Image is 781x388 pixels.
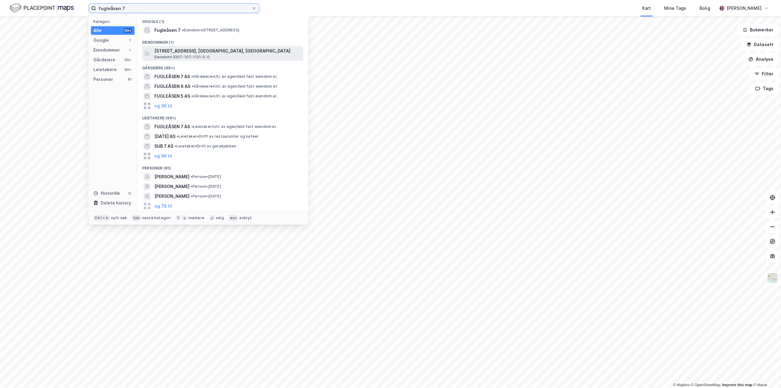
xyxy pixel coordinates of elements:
button: og 78 til [154,202,172,210]
span: • [177,134,178,139]
div: nytt søk [111,216,127,220]
div: Kategori [93,19,135,24]
span: [DATE] AS [154,133,175,140]
div: markere [189,216,204,220]
div: avbryt [239,216,252,220]
span: Eiendom • 3207-107-1121-0-0 [154,55,210,60]
button: Tags [750,82,779,95]
span: • [192,84,193,89]
div: 1 [127,48,132,53]
span: [PERSON_NAME] [154,173,189,180]
div: Personer [93,76,113,83]
button: Filter [749,68,779,80]
div: Leietakere [93,66,117,73]
span: [PERSON_NAME] [154,183,189,190]
div: 0 [127,191,132,196]
a: Improve this map [722,383,752,387]
div: esc [229,215,238,221]
div: Eiendommer [93,46,120,54]
button: Bokmerker [737,24,779,36]
div: Mine Tags [664,5,686,12]
img: Z [767,272,778,284]
div: Eiendommer (1) [137,35,308,46]
div: 1 [127,38,132,43]
span: Leietaker • Drift av gatekjøkken [175,144,236,149]
div: Leietakere (99+) [137,111,308,122]
span: • [191,124,193,129]
span: Gårdeiere • Utl. av egen/leid fast eiendom el. [191,74,277,79]
span: Person • [DATE] [191,194,221,199]
span: Eiendom • [STREET_ADDRESS] [182,28,239,33]
span: • [191,194,193,198]
span: SUB 7 AS [154,143,173,150]
div: Historikk [93,190,120,197]
div: Delete history [101,199,131,207]
span: • [191,174,193,179]
div: velg [216,216,224,220]
span: FUGLEÅSEN 5 AS [154,92,190,100]
div: 99+ [124,57,132,62]
img: logo.f888ab2527a4732fd821a326f86c7f29.svg [10,3,74,13]
div: neste kategori [142,216,171,220]
button: Datasett [741,38,779,51]
span: Person • [DATE] [191,184,221,189]
button: og 96 til [154,152,172,160]
div: [PERSON_NAME] [727,5,761,12]
div: Google (1) [137,14,308,25]
span: Leietaker • Drift av restauranter og kafeer [177,134,259,139]
button: og 96 til [154,102,172,110]
div: Kart [642,5,651,12]
span: • [175,144,176,148]
div: 99+ [124,28,132,33]
button: Analyse [743,53,779,65]
span: Person • [DATE] [191,174,221,179]
div: Kontrollprogram for chat [750,359,781,388]
span: FUGLEÅSEN 6 AS [154,83,190,90]
span: Fugleåsen 7 [154,27,181,34]
div: tab [132,215,141,221]
span: Gårdeiere • Utl. av egen/leid fast eiendom el. [192,84,278,89]
a: OpenStreetMap [691,383,721,387]
div: 99+ [124,67,132,72]
div: Bolig [700,5,710,12]
div: Gårdeiere [93,56,115,63]
div: Ctrl + k [93,215,110,221]
span: [PERSON_NAME] [154,193,189,200]
div: Google [93,37,109,44]
span: • [182,28,184,32]
div: Personer (81) [137,161,308,172]
span: • [191,74,193,79]
span: FUGLEÅSEN 7 AS [154,123,190,130]
span: Leietaker • Utl. av egen/leid fast eiendom el. [191,124,277,129]
span: FUGLEÅSEN 7 AS [154,73,190,80]
a: Mapbox [673,383,690,387]
span: • [191,184,193,189]
div: Gårdeiere (99+) [137,61,308,72]
div: Alle [93,27,102,34]
span: Gårdeiere • Utl. av egen/leid fast eiendom el. [191,94,277,99]
iframe: Chat Widget [750,359,781,388]
span: • [191,94,193,98]
div: 81 [127,77,132,82]
input: Søk på adresse, matrikkel, gårdeiere, leietakere eller personer [96,4,252,13]
span: [STREET_ADDRESS], [GEOGRAPHIC_DATA], [GEOGRAPHIC_DATA] [154,47,301,55]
